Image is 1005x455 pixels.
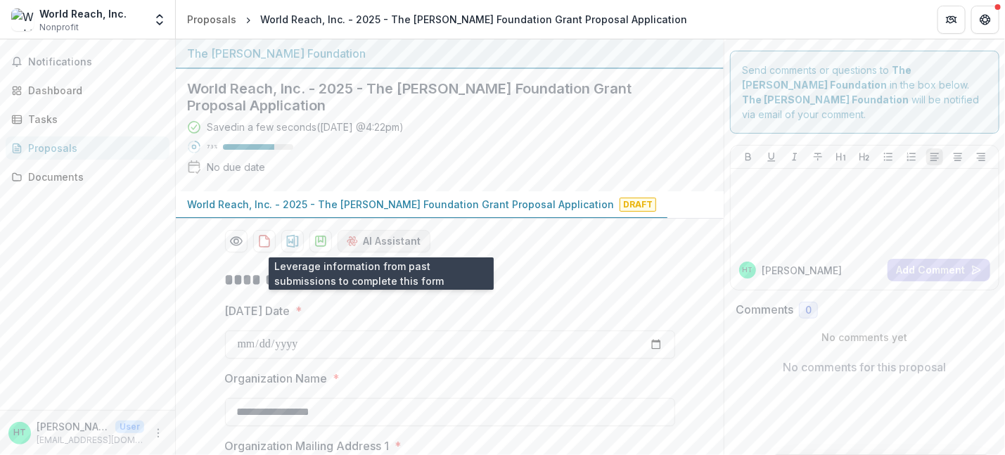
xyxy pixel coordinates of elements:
[949,148,966,165] button: Align Center
[937,6,966,34] button: Partners
[28,112,158,127] div: Tasks
[37,434,144,447] p: [EMAIL_ADDRESS][DOMAIN_NAME]
[28,141,158,155] div: Proposals
[39,21,79,34] span: Nonprofit
[225,437,390,454] p: Organization Mailing Address 1
[281,230,304,252] button: download-proposal
[730,51,999,134] div: Send comments or questions to in the box below. will be notified via email of your comment.
[187,80,690,114] h2: World Reach, Inc. - 2025 - The [PERSON_NAME] Foundation Grant Proposal Application
[736,303,793,316] h2: Comments
[6,165,169,188] a: Documents
[28,169,158,184] div: Documents
[833,148,850,165] button: Heading 1
[6,136,169,160] a: Proposals
[6,79,169,102] a: Dashboard
[181,9,693,30] nav: breadcrumb
[763,148,780,165] button: Underline
[207,142,217,152] p: 73 %
[6,51,169,73] button: Notifications
[207,120,404,134] div: Saved in a few seconds ( [DATE] @ 4:22pm )
[743,267,753,274] div: Heather Thornburgh
[187,197,614,212] p: World Reach, Inc. - 2025 - The [PERSON_NAME] Foundation Grant Proposal Application
[856,148,873,165] button: Heading 2
[762,263,842,278] p: [PERSON_NAME]
[971,6,999,34] button: Get Help
[225,370,328,387] p: Organization Name
[809,148,826,165] button: Strike
[926,148,943,165] button: Align Left
[253,230,276,252] button: download-proposal
[736,330,994,345] p: No comments yet
[880,148,897,165] button: Bullet List
[115,421,144,433] p: User
[187,45,712,62] div: The [PERSON_NAME] Foundation
[338,230,430,252] button: AI Assistant
[187,12,236,27] div: Proposals
[805,305,812,316] span: 0
[225,302,290,319] p: [DATE] Date
[6,108,169,131] a: Tasks
[903,148,920,165] button: Ordered List
[39,6,127,21] div: World Reach, Inc.
[11,8,34,31] img: World Reach, Inc.
[28,56,164,68] span: Notifications
[620,198,656,212] span: Draft
[783,359,947,376] p: No comments for this proposal
[13,428,26,437] div: Heather Thornburgh
[150,425,167,442] button: More
[181,9,242,30] a: Proposals
[888,259,990,281] button: Add Comment
[740,148,757,165] button: Bold
[28,83,158,98] div: Dashboard
[207,160,265,174] div: No due date
[309,230,332,252] button: download-proposal
[973,148,990,165] button: Align Right
[37,419,110,434] p: [PERSON_NAME]
[150,6,169,34] button: Open entity switcher
[742,94,909,105] strong: The [PERSON_NAME] Foundation
[260,12,687,27] div: World Reach, Inc. - 2025 - The [PERSON_NAME] Foundation Grant Proposal Application
[786,148,803,165] button: Italicize
[225,230,248,252] button: Preview 98bee854-183f-4e9c-abd1-3f6c6256ee3e-0.pdf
